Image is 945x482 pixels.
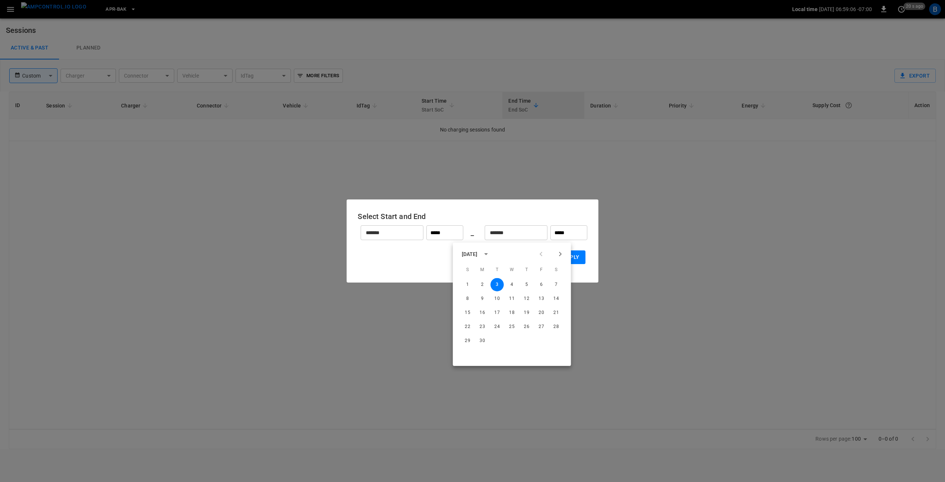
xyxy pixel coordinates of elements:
button: 2 [476,278,489,291]
span: Tuesday [491,263,504,277]
button: 1 [461,278,474,291]
span: Thursday [520,263,533,277]
div: [DATE] [462,250,478,258]
span: Monday [476,263,489,277]
button: 26 [520,320,533,334]
h6: _ [471,227,474,239]
button: 11 [505,292,519,305]
button: 29 [461,334,474,348]
button: 20 [535,306,548,319]
button: 5 [520,278,533,291]
button: 7 [550,278,563,291]
h6: Select Start and End [358,211,587,222]
button: 17 [491,306,504,319]
button: 30 [476,334,489,348]
button: Next month [554,248,567,260]
button: 10 [491,292,504,305]
button: 3 [491,278,504,291]
button: 25 [505,320,519,334]
button: 4 [505,278,519,291]
button: 15 [461,306,474,319]
button: 12 [520,292,533,305]
button: 6 [535,278,548,291]
button: 18 [505,306,519,319]
button: 14 [550,292,563,305]
button: 28 [550,320,563,334]
button: 22 [461,320,474,334]
button: calendar view is open, switch to year view [480,248,492,260]
button: Apply [557,250,585,264]
span: Saturday [550,263,563,277]
span: Sunday [461,263,474,277]
button: 16 [476,306,489,319]
button: 23 [476,320,489,334]
button: 8 [461,292,474,305]
button: 24 [491,320,504,334]
button: 19 [520,306,533,319]
button: 21 [550,306,563,319]
button: 13 [535,292,548,305]
button: 27 [535,320,548,334]
span: Wednesday [505,263,519,277]
button: 9 [476,292,489,305]
span: Friday [535,263,548,277]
